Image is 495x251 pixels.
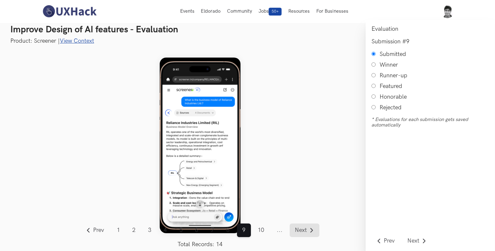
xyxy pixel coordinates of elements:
[380,93,407,100] label: Honorable
[93,227,104,233] span: Prev
[380,72,407,79] label: Runner-up
[10,37,485,45] p: Product: Screener |
[407,238,419,244] span: Next
[402,234,432,248] a: Go to next submission
[253,224,270,237] a: Page 10
[41,5,98,18] img: UXHack-logo.png
[174,224,188,237] a: Page 5
[384,238,395,244] span: Prev
[143,224,157,237] a: Page 3
[272,224,288,237] span: ...
[10,24,485,35] h3: Improve Design of AI features - Evaluation
[158,224,172,237] a: Page 4
[380,104,402,111] label: Rejected
[380,51,406,58] label: Submitted
[371,117,489,128] label: * Evaluations for each submission gets saved automatically
[190,224,204,237] a: Page 6
[371,234,432,248] nav: Drawer Pagination
[221,224,235,237] a: Page 8
[206,224,220,237] a: Page 7
[60,38,94,44] a: View Context
[81,224,110,237] a: Go to previous page
[380,83,402,90] label: Featured
[371,26,489,32] h6: Evaluation
[371,38,489,45] h6: Submission #9
[237,224,251,237] a: Page 9
[81,241,319,248] label: Total Records: 14
[295,227,307,233] span: Next
[290,224,319,237] a: Go to next page
[112,224,125,237] a: Page 1
[269,8,282,16] span: 50+
[160,58,241,233] img: Submission Image
[441,5,454,18] img: Your profile pic
[81,224,319,248] nav: Pagination
[127,224,141,237] a: Page 2
[371,234,400,248] a: Go to previous submission
[380,61,398,68] label: Winner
